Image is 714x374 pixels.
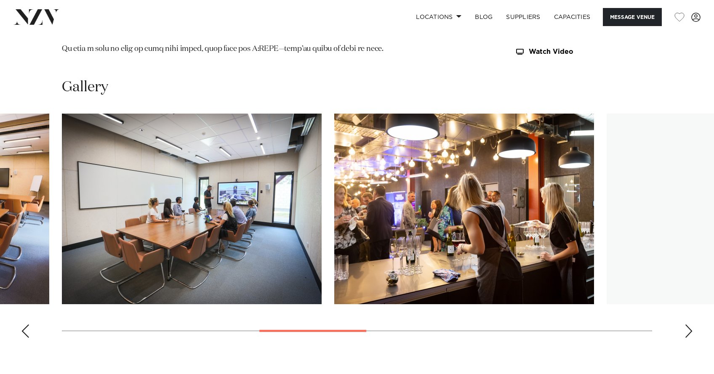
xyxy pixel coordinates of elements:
a: BLOG [468,8,499,26]
swiper-slide: 6 / 12 [334,114,594,304]
a: SUPPLIERS [499,8,547,26]
swiper-slide: 5 / 12 [62,114,322,304]
a: Locations [409,8,468,26]
h2: Gallery [62,78,108,97]
a: Watch Video [515,48,652,55]
a: Capacities [547,8,597,26]
button: Message Venue [603,8,662,26]
img: nzv-logo.png [13,9,59,24]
